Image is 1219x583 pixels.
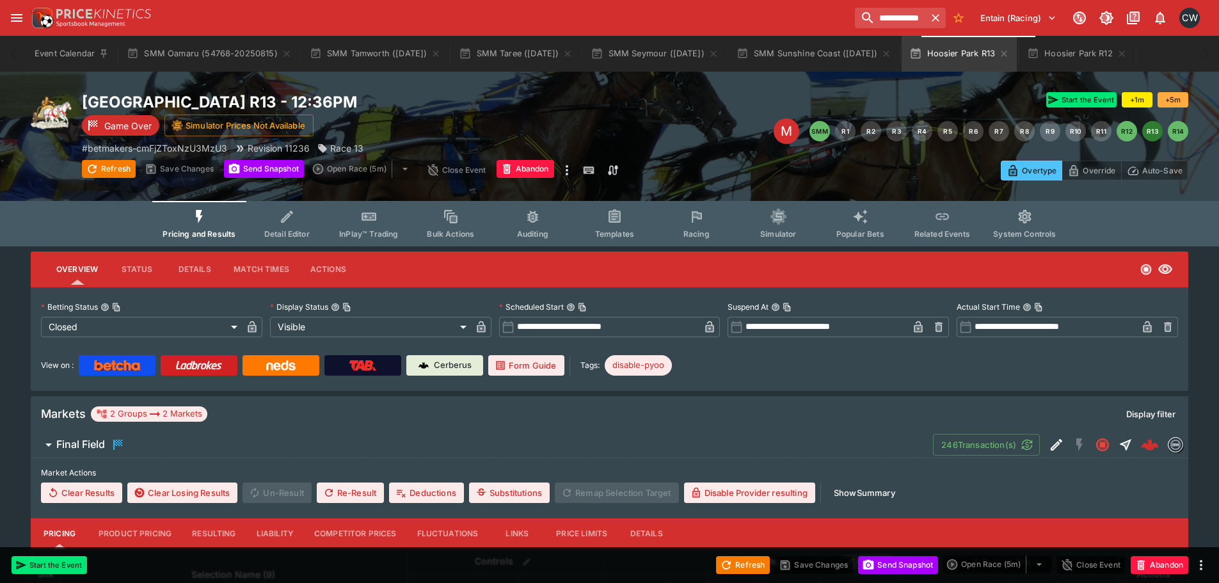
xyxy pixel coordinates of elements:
[100,303,109,312] button: Betting StatusCopy To Clipboard
[617,518,675,549] button: Details
[886,121,907,141] button: R3
[302,36,449,72] button: SMM Tamworth ([DATE])
[27,36,116,72] button: Event Calendar
[488,518,546,549] button: Links
[914,229,970,239] span: Related Events
[152,201,1066,246] div: Event type filters
[1122,92,1152,108] button: +1m
[1158,262,1173,277] svg: Visible
[88,518,182,549] button: Product Pricing
[497,160,554,178] button: Abandon
[1121,161,1188,180] button: Auto-Save
[1137,432,1163,458] a: e38b592a-0704-4270-8f2b-7e1712ede952
[248,141,310,155] p: Revision 11236
[861,121,881,141] button: R2
[1068,433,1091,456] button: SGM Disabled
[858,556,938,574] button: Send Snapshot
[406,355,483,376] a: Cerberus
[497,162,554,175] span: Mark an event as closed and abandoned.
[349,360,376,371] img: TabNZ
[299,254,357,285] button: Actions
[912,121,932,141] button: R4
[1158,92,1188,108] button: +5m
[41,355,74,376] label: View on :
[566,303,575,312] button: Scheduled StartCopy To Clipboard
[1117,121,1137,141] button: R12
[1062,161,1121,180] button: Override
[488,355,564,376] a: Form Guide
[1095,6,1118,29] button: Toggle light/dark mode
[826,483,903,503] button: ShowSummary
[342,303,351,312] button: Copy To Clipboard
[82,141,227,155] p: Copy To Clipboard
[517,229,548,239] span: Auditing
[166,254,223,285] button: Details
[583,36,726,72] button: SMM Seymour ([DATE])
[1122,6,1145,29] button: Documentation
[783,303,792,312] button: Copy To Clipboard
[389,483,464,503] button: Deductions
[31,432,933,458] button: Final Field
[1023,303,1032,312] button: Actual Start TimeCopy To Clipboard
[957,301,1020,312] p: Actual Start Time
[1034,303,1043,312] button: Copy To Clipboard
[993,229,1056,239] span: System Controls
[41,406,86,421] h5: Markets
[182,518,246,549] button: Resulting
[434,359,472,372] p: Cerberus
[427,229,474,239] span: Bulk Actions
[1175,4,1204,32] button: Clint Wallis
[1149,6,1172,29] button: Notifications
[56,438,105,451] h6: Final Field
[1141,436,1159,454] img: logo-cerberus--red.svg
[1114,433,1137,456] button: Straight
[836,229,884,239] span: Popular Bets
[96,406,202,422] div: 2 Groups 2 Markets
[46,254,108,285] button: Overview
[716,556,770,574] button: Refresh
[270,317,471,337] div: Visible
[1142,121,1163,141] button: R13
[1019,36,1135,72] button: Hoosier Park R12
[809,121,830,141] button: SMM
[1168,438,1183,452] img: betmakers
[937,121,958,141] button: R5
[264,229,310,239] span: Detail Editor
[605,359,672,372] span: disable-pyoo
[31,92,72,133] img: harness_racing.png
[1065,121,1086,141] button: R10
[266,360,295,371] img: Neds
[164,115,314,136] button: Simulator Prices Not Available
[175,360,222,371] img: Ladbrokes
[684,483,815,503] button: Disable Provider resulting
[309,160,418,178] div: split button
[82,92,635,112] h2: Copy To Clipboard
[1141,436,1159,454] div: e38b592a-0704-4270-8f2b-7e1712ede952
[1022,164,1056,177] p: Overtype
[760,229,796,239] span: Simulator
[729,36,900,72] button: SMM Sunshine Coast ([DATE])
[728,301,769,312] p: Suspend At
[1179,8,1200,28] div: Clint Wallis
[317,483,384,503] button: Re-Result
[948,8,969,28] button: No Bookmarks
[1168,121,1188,141] button: R14
[771,303,780,312] button: Suspend AtCopy To Clipboard
[270,301,328,312] p: Display Status
[774,118,799,144] div: Edit Meeting
[94,360,140,371] img: Betcha
[578,303,587,312] button: Copy To Clipboard
[963,121,984,141] button: R6
[41,317,242,337] div: Closed
[339,229,398,239] span: InPlay™ Trading
[330,141,363,155] p: Race 13
[855,8,925,28] input: search
[1095,437,1110,452] svg: Closed
[331,303,340,312] button: Display StatusCopy To Clipboard
[56,9,151,19] img: PriceKinetics
[407,518,489,549] button: Fluctuations
[119,36,299,72] button: SMM Oamaru (54768-20250815)
[809,121,1188,141] nav: pagination navigation
[82,160,136,178] button: Refresh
